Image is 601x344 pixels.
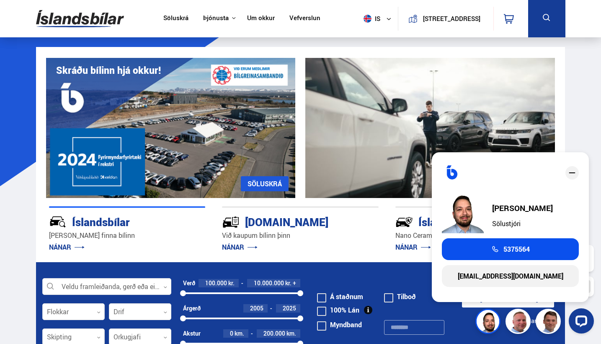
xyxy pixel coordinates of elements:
[364,15,371,23] img: svg+xml;base64,PHN2ZyB4bWxucz0iaHR0cDovL3d3dy53My5vcmcvMjAwMC9zdmciIHdpZHRoPSI1MTIiIGhlaWdodD0iNT...
[222,214,349,229] div: [DOMAIN_NAME]
[49,213,67,231] img: JRvxyua_JYH6wB4c.svg
[442,238,579,260] a: 5375564
[283,304,296,312] span: 2025
[565,166,579,180] div: close
[56,65,161,76] h1: Skráðu bílinn hjá okkur!
[286,330,296,337] span: km.
[285,280,291,287] span: kr.
[203,14,229,22] button: Þjónusta
[384,293,416,300] label: Tilboð
[88,78,113,103] button: Open LiveChat chat widget
[421,15,482,22] button: [STREET_ADDRESS]
[205,279,227,287] span: 100.000
[97,50,110,63] button: Send a message
[222,231,379,240] p: Við kaupum bílinn þinn
[293,280,296,287] span: +
[36,5,124,32] img: G0Ugv5HjCgRt.svg
[241,176,289,191] a: SÖLUSKRÁ
[14,20,98,34] span: Velkomin/n aftur, láttu okkur vita ef þig vantar aðstoð.
[49,231,206,240] p: [PERSON_NAME] finna bílinn
[263,329,285,337] span: 200.000
[13,46,113,66] input: Skrifaðu skilaboðin hér inn og ýttu á Enter til að senda
[442,191,484,233] img: nhp88E3Fdnt1Opn2.png
[395,242,431,252] a: NÁNAR
[183,280,195,287] div: Verð
[503,245,530,253] span: 5375564
[222,213,240,231] img: tr5P-W3DuiFaO7aO.svg
[49,214,176,229] div: Íslandsbílar
[46,58,296,198] img: eKx6w-_Home_640_.png
[317,321,362,328] label: Myndband
[492,220,553,227] div: Sölustjóri
[360,15,381,23] span: is
[492,204,553,212] div: [PERSON_NAME]
[317,307,359,313] label: 100% Lán
[250,304,263,312] span: 2005
[163,14,188,23] a: Söluskrá
[228,280,235,287] span: kr.
[289,14,320,23] a: Vefverslun
[183,305,201,312] div: Árgerð
[477,310,502,335] img: nhp88E3Fdnt1Opn2.png
[247,14,275,23] a: Um okkur
[395,231,552,240] p: Nano Ceramic vörn
[395,213,413,231] img: -Svtn6bYgwAsiwNX.svg
[442,265,579,287] a: [EMAIL_ADDRESS][DOMAIN_NAME]
[222,242,258,252] a: NÁNAR
[49,242,85,252] a: NÁNAR
[403,7,488,31] a: [STREET_ADDRESS]
[360,6,398,31] button: is
[317,293,363,300] label: Á staðnum
[230,329,233,337] span: 0
[183,330,201,337] div: Akstur
[254,279,284,287] span: 10.000.000
[235,330,244,337] span: km.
